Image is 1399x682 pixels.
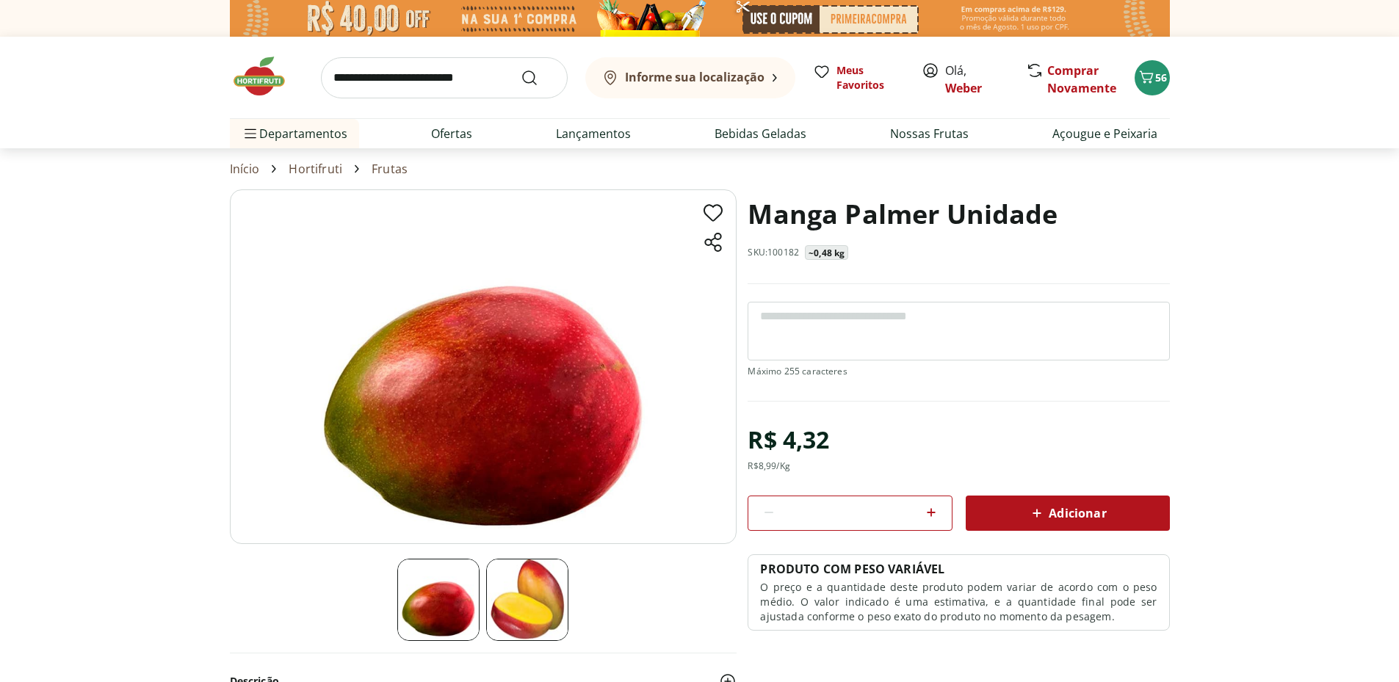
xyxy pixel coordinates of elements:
img: Manga Palmer Unidade [397,559,480,641]
button: Informe sua localização [585,57,795,98]
img: Segunda foto Manga Palmer Unidade [486,559,568,641]
span: Departamentos [242,116,347,151]
a: Início [230,162,260,175]
p: ~0,48 kg [809,247,845,259]
a: Açougue e Peixaria [1052,125,1157,142]
img: Hortifruti [230,54,303,98]
button: Adicionar [966,496,1170,531]
p: O preço e a quantidade deste produto podem variar de acordo com o peso médio. O valor indicado é ... [760,580,1157,624]
button: Carrinho [1135,60,1170,95]
a: Bebidas Geladas [715,125,806,142]
a: Lançamentos [556,125,631,142]
button: Submit Search [521,69,556,87]
a: Frutas [372,162,408,175]
span: Adicionar [1028,504,1106,522]
img: Manga Palmer Unidade [230,189,737,544]
button: Menu [242,116,259,151]
b: Informe sua localização [625,69,764,85]
h1: Manga Palmer Unidade [748,189,1058,239]
a: Comprar Novamente [1047,62,1116,96]
span: 56 [1155,70,1167,84]
p: SKU: 100182 [748,247,799,258]
a: Ofertas [431,125,472,142]
a: Hortifruti [289,162,342,175]
p: PRODUTO COM PESO VARIÁVEL [760,561,944,577]
span: Meus Favoritos [836,63,904,92]
a: Weber [945,80,982,96]
a: Nossas Frutas [890,125,969,142]
a: Meus Favoritos [813,63,904,92]
div: R$ 4,32 [748,419,829,460]
div: R$ 8,99 /Kg [748,460,789,472]
input: search [321,57,568,98]
span: Olá, [945,62,1011,97]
